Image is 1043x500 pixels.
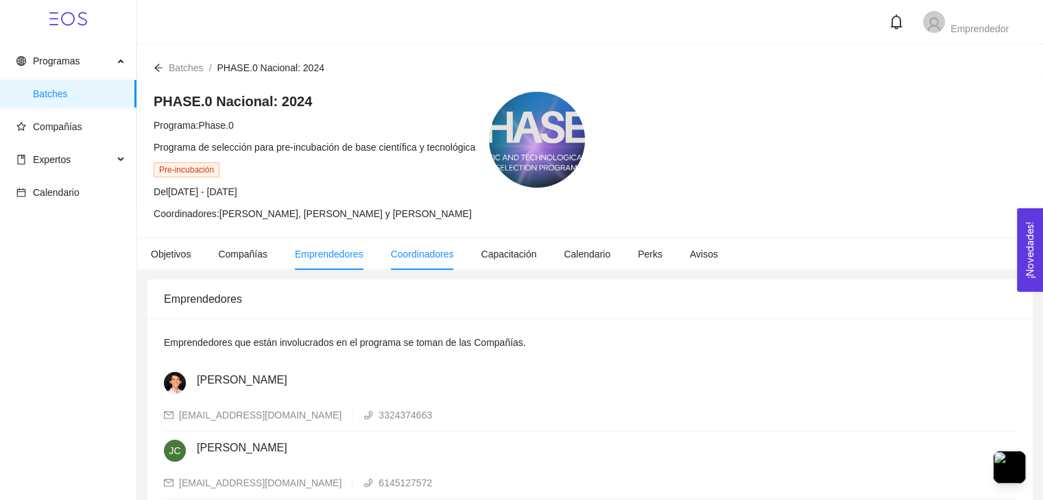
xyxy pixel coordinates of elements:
[154,142,475,153] span: Programa de selección para pre-incubación de base científica y tecnológica
[638,249,662,260] span: Perks
[889,14,904,29] span: bell
[209,62,212,73] span: /
[154,92,475,111] h4: PHASE.0 Nacional: 2024
[926,16,942,33] span: user
[16,122,26,132] span: star
[379,408,432,423] div: 3324374663
[1017,208,1043,292] button: Open Feedback Widget
[164,478,173,488] span: mail
[33,187,80,198] span: Calendario
[33,55,80,66] span: Programas
[154,186,237,197] span: Del [DATE] - [DATE]
[179,475,341,490] div: [EMAIL_ADDRESS][DOMAIN_NAME]
[690,249,718,260] span: Avisos
[363,478,373,488] span: phone
[16,56,26,66] span: global
[391,249,454,260] span: Coordinadores
[217,62,324,73] span: PHASE.0 Nacional: 2024
[169,440,180,462] span: JC
[164,279,1016,318] div: Emprendedores
[950,23,1009,34] span: Emprendedor
[33,121,82,132] span: Compañías
[33,154,71,165] span: Expertos
[379,475,432,490] div: 6145127572
[169,62,204,73] span: Batches
[179,408,341,423] div: [EMAIL_ADDRESS][DOMAIN_NAME]
[154,120,234,131] span: Programa: Phase.0
[218,249,267,260] span: Compañías
[154,208,472,219] span: Coordinadores: [PERSON_NAME], [PERSON_NAME] y [PERSON_NAME]
[164,410,173,420] span: mail
[16,155,26,164] span: book
[197,372,1016,388] h4: [PERSON_NAME]
[564,249,610,260] span: Calendario
[197,440,1016,456] h4: [PERSON_NAME]
[16,188,26,197] span: calendar
[164,372,186,394] img: 1650489403245-FOTO%202.jpg
[295,249,363,260] span: Emprendedores
[33,80,125,108] span: Batches
[154,63,163,73] span: arrow-left
[164,337,526,348] span: Emprendedores que están involucrados en el programa se toman de las Compañías.
[481,249,536,260] span: Capacitación
[154,162,219,177] span: Pre-incubación
[363,410,373,420] span: phone
[151,249,191,260] span: Objetivos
